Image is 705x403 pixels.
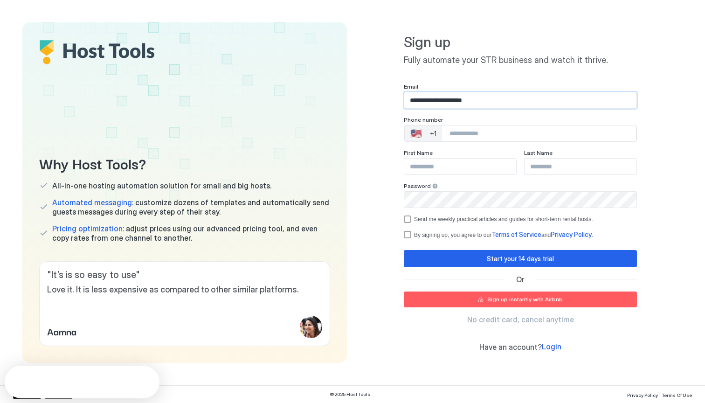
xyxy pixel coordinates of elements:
[516,275,525,284] span: Or
[442,125,636,142] input: Phone Number input
[404,292,637,307] button: Sign up instantly with Airbnb
[52,181,271,190] span: All-in-one hosting automation solution for small and big hosts.
[430,130,436,138] div: +1
[542,342,561,351] span: Login
[404,149,433,156] span: First Name
[627,392,658,398] span: Privacy Policy
[404,34,637,51] span: Sign up
[9,371,32,394] iframe: Intercom live chat
[404,230,637,239] div: termsPrivacy
[551,230,592,238] span: Privacy Policy
[39,153,330,174] span: Why Host Tools?
[405,125,442,141] div: Countries button
[330,391,370,397] span: © 2025 Host Tools
[52,224,330,243] span: adjust prices using our advanced pricing tool, and even copy rates from one channel to another.
[47,269,322,281] span: " It’s is so easy to use "
[404,250,637,267] button: Start your 14 days trial
[404,116,443,123] span: Phone number
[467,315,574,324] span: No credit card, cancel anytime
[627,389,658,399] a: Privacy Policy
[47,324,76,338] span: Aamna
[414,230,637,239] div: By signing up, you agree to our and .
[404,159,516,174] input: Input Field
[404,192,636,208] input: Input Field
[52,198,330,216] span: customize dozens of templates and automatically send guests messages during every step of their s...
[479,342,542,352] span: Have an account?
[404,215,637,223] div: optOut
[487,295,563,304] div: Sign up instantly with Airbnb
[491,231,541,238] a: Terms of Service
[5,366,159,398] iframe: Intercom live chat discovery launcher
[491,230,541,238] span: Terms of Service
[410,128,422,139] div: 🇺🇸
[47,285,322,295] span: Love it. It is less expensive as compared to other similar platforms.
[52,198,133,207] span: Automated messaging:
[662,392,692,398] span: Terms Of Use
[404,83,418,90] span: Email
[404,182,431,189] span: Password
[52,224,124,233] span: Pricing optimization:
[300,316,322,338] div: profile
[524,149,553,156] span: Last Name
[662,389,692,399] a: Terms Of Use
[404,55,637,66] span: Fully automate your STR business and watch it thrive.
[487,254,554,264] div: Start your 14 days trial
[404,92,636,108] input: Input Field
[414,216,637,222] div: Send me weekly practical articles and guides for short-term rental hosts.
[525,159,636,174] input: Input Field
[551,231,592,238] a: Privacy Policy
[542,342,561,352] a: Login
